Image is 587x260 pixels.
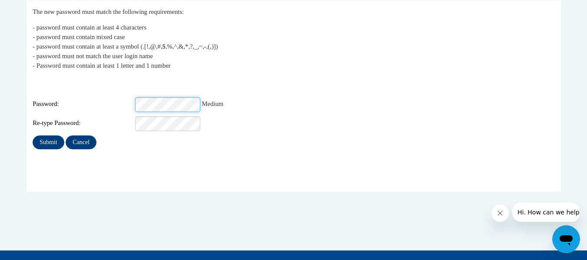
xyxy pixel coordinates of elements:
[202,100,224,107] span: Medium
[33,99,133,109] span: Password:
[33,24,218,69] span: - password must contain at least 4 characters - password must contain mixed case - password must ...
[33,118,133,128] span: Re-type Password:
[552,225,580,253] iframe: Button to launch messaging window
[5,6,70,13] span: Hi. How can we help?
[491,204,509,222] iframe: Close message
[512,203,580,222] iframe: Message from company
[33,135,64,149] input: Submit
[66,135,96,149] input: Cancel
[33,8,184,15] span: The new password must match the following requirements:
